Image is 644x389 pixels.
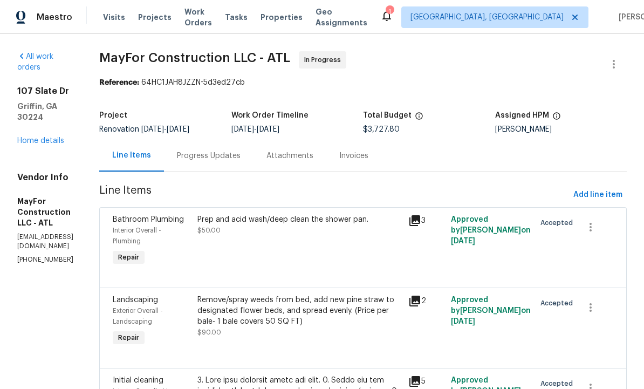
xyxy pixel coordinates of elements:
[17,233,73,251] p: [EMAIL_ADDRESS][DOMAIN_NAME]
[167,126,189,133] span: [DATE]
[197,227,221,234] span: $50.00
[231,112,309,119] h5: Work Order Timeline
[495,126,627,133] div: [PERSON_NAME]
[451,318,475,325] span: [DATE]
[17,101,73,122] h5: Griffin, GA 30224
[99,126,189,133] span: Renovation
[17,172,73,183] h4: Vendor Info
[184,6,212,28] span: Work Orders
[17,196,73,228] h5: MayFor Construction LLC - ATL
[257,126,279,133] span: [DATE]
[408,295,444,308] div: 2
[573,188,622,202] span: Add line item
[316,6,367,28] span: Geo Assignments
[451,296,531,325] span: Approved by [PERSON_NAME] on
[408,214,444,227] div: 3
[177,151,241,161] div: Progress Updates
[113,377,163,384] span: Initial cleaning
[103,12,125,23] span: Visits
[113,308,163,325] span: Exterior Overall - Landscaping
[114,252,143,263] span: Repair
[99,112,127,119] h5: Project
[363,112,412,119] h5: Total Budget
[339,151,368,161] div: Invoices
[197,295,402,327] div: Remove/spray weeds from bed, add new pine straw to designated flower beds, and spread evenly. (Pr...
[17,86,73,97] h2: 107 Slate Dr
[113,296,158,304] span: Landscaping
[225,13,248,21] span: Tasks
[112,150,151,161] div: Line Items
[451,237,475,245] span: [DATE]
[540,217,577,228] span: Accepted
[231,126,279,133] span: -
[363,126,400,133] span: $3,727.80
[17,53,53,71] a: All work orders
[99,51,290,64] span: MayFor Construction LLC - ATL
[495,112,549,119] h5: Assigned HPM
[99,185,569,205] span: Line Items
[386,6,393,17] div: 1
[114,332,143,343] span: Repair
[17,255,73,264] p: [PHONE_NUMBER]
[415,112,423,126] span: The total cost of line items that have been proposed by Opendoor. This sum includes line items th...
[17,137,64,145] a: Home details
[261,12,303,23] span: Properties
[304,54,345,65] span: In Progress
[99,79,139,86] b: Reference:
[408,375,444,388] div: 5
[197,214,402,225] div: Prep and acid wash/deep clean the shower pan.
[113,216,184,223] span: Bathroom Plumbing
[266,151,313,161] div: Attachments
[231,126,254,133] span: [DATE]
[141,126,189,133] span: -
[113,227,161,244] span: Interior Overall - Plumbing
[569,185,627,205] button: Add line item
[197,329,221,336] span: $90.00
[141,126,164,133] span: [DATE]
[552,112,561,126] span: The hpm assigned to this work order.
[37,12,72,23] span: Maestro
[138,12,172,23] span: Projects
[451,216,531,245] span: Approved by [PERSON_NAME] on
[540,378,577,389] span: Accepted
[410,12,564,23] span: [GEOGRAPHIC_DATA], [GEOGRAPHIC_DATA]
[540,298,577,309] span: Accepted
[99,77,627,88] div: 64HC1JAH8JZZN-5d3ed27cb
